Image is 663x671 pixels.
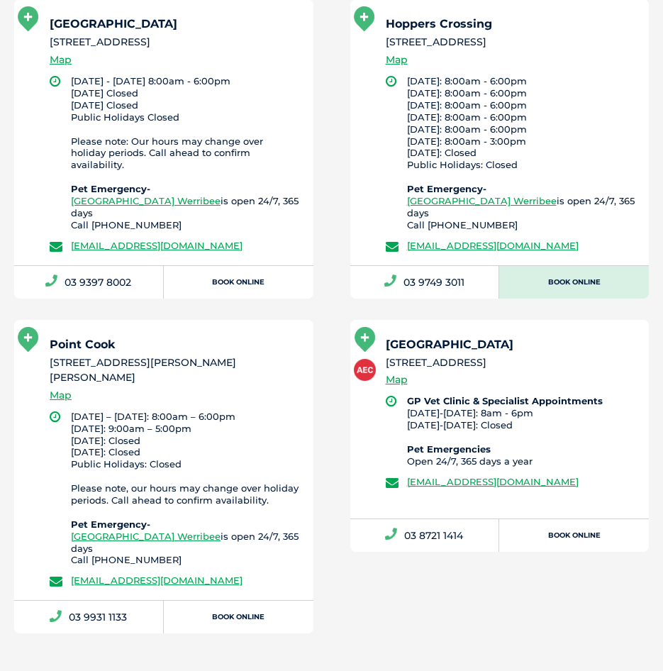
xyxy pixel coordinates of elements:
[386,355,637,370] li: [STREET_ADDRESS]
[50,339,301,350] h5: Point Cook
[386,339,637,350] h5: [GEOGRAPHIC_DATA]
[407,395,603,406] b: GP Vet Clinic & Specialist Appointments
[71,411,301,567] li: [DATE] – [DATE]: 8:00am – 6:00pm [DATE]: 9:00am – 5:00pm [DATE]: Closed [DATE]: Closed Public Hol...
[350,519,500,552] a: 03 8721 1414
[407,240,579,251] a: [EMAIL_ADDRESS][DOMAIN_NAME]
[407,476,579,487] a: [EMAIL_ADDRESS][DOMAIN_NAME]
[50,35,301,50] li: [STREET_ADDRESS]
[71,518,150,530] b: Pet Emergency-
[71,575,243,586] a: [EMAIL_ADDRESS][DOMAIN_NAME]
[350,266,500,299] a: 03 9749 3011
[386,52,408,68] a: Map
[407,75,637,231] li: [DATE]: 8:00am - 6:00pm [DATE]: 8:00am - 6:00pm [DATE]: 8:00am - 6:00pm [DATE]: 8:00am - 6:00pm [...
[407,195,557,206] a: [GEOGRAPHIC_DATA] Werribee
[499,266,649,299] a: Book Online
[499,519,649,552] a: Book Online
[71,531,221,542] a: [GEOGRAPHIC_DATA] Werribee
[164,601,313,633] a: Book Online
[50,355,301,386] li: [STREET_ADDRESS][PERSON_NAME][PERSON_NAME]
[14,266,164,299] a: 03 9397 8002
[50,387,72,404] a: Map
[386,372,408,388] a: Map
[164,266,313,299] a: Book Online
[71,183,150,194] b: Pet Emergency-
[386,18,637,30] h5: Hoppers Crossing
[407,395,637,467] li: [DATE]-[DATE]: 8am - 6pm [DATE]-[DATE]: Closed Open 24/7, 365 days a year
[14,601,164,633] a: 03 9931 1133
[386,35,637,50] li: [STREET_ADDRESS]
[50,52,72,68] a: Map
[71,195,221,206] a: [GEOGRAPHIC_DATA] Werribee
[407,183,486,194] b: Pet Emergency-
[407,443,491,455] b: Pet Emergencies
[71,240,243,251] a: [EMAIL_ADDRESS][DOMAIN_NAME]
[71,75,301,231] li: [DATE] - [DATE] 8:00am - 6:00pm [DATE] Closed [DATE] Closed Public Holidays Closed Please note: O...
[50,18,301,30] h5: [GEOGRAPHIC_DATA]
